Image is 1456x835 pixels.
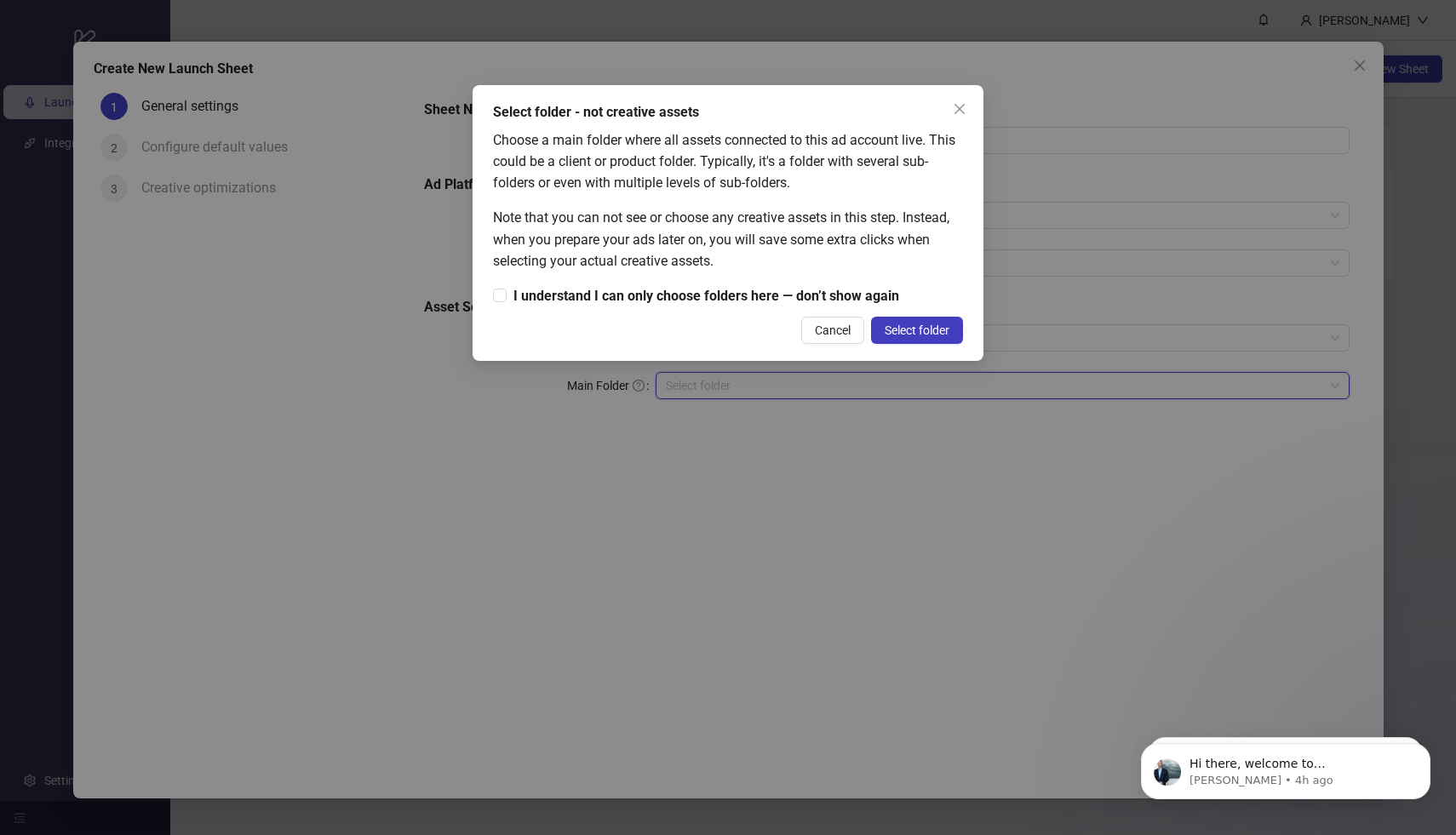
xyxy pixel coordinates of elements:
[507,285,906,306] span: I understand I can only choose folders here — don’t show again
[871,317,963,344] button: Select folder
[946,95,973,123] button: Close
[801,317,864,344] button: Cancel
[1115,707,1456,826] iframe: Intercom notifications message
[493,129,963,193] div: Choose a main folder where all assets connected to this ad account live. This could be a client o...
[493,207,963,271] div: Note that you can not see or choose any creative assets in this step. Instead, when you prepare y...
[885,323,949,337] span: Select folder
[815,323,851,337] span: Cancel
[953,102,966,116] span: close
[493,102,963,123] div: Select folder - not creative assets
